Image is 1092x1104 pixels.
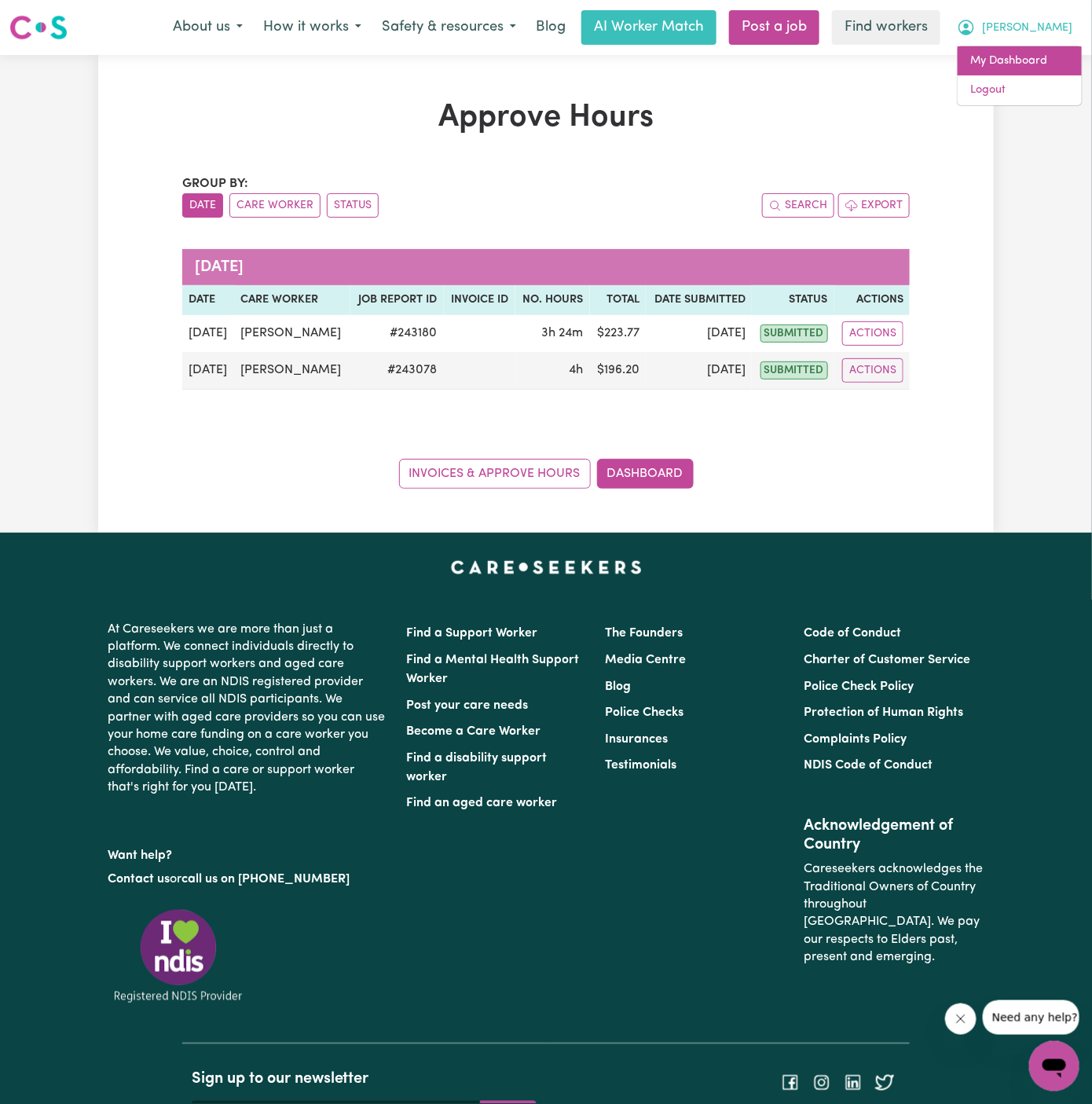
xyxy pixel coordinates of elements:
a: NDIS Code of Conduct [804,759,933,772]
a: Invoices & Approve Hours [399,459,591,489]
p: Want help? [108,841,387,864]
img: Registered NDIS provider [108,907,249,1005]
button: Export [838,193,910,218]
td: # 243078 [350,352,444,390]
a: call us on [PHONE_NUMBER] [181,873,350,886]
a: Find workers [832,10,940,45]
th: Actions [834,285,910,315]
td: [PERSON_NAME] [235,352,350,390]
iframe: Message from company [983,1000,1079,1035]
a: Complaints Policy [804,733,907,746]
button: Search [762,193,834,218]
a: Charter of Customer Service [804,654,971,666]
span: [PERSON_NAME] [982,20,1072,37]
p: Careseekers acknowledges the Traditional Owners of Country throughout [GEOGRAPHIC_DATA]. We pay o... [804,854,984,972]
button: sort invoices by date [182,193,223,218]
h1: Approve Hours [182,99,910,137]
p: At Careseekers we are more than just a platform. We connect individuals directly to disability su... [108,614,387,803]
a: Find an aged care worker [406,797,557,809]
a: Police Check Policy [804,680,914,693]
p: or [108,864,387,894]
a: Media Centre [605,654,686,666]
th: Status [752,285,834,315]
a: Post a job [729,10,819,45]
a: Blog [526,10,575,45]
td: $ 196.20 [590,352,647,390]
td: [DATE] [646,352,752,390]
iframe: Button to launch messaging window [1029,1041,1079,1091]
a: Post your care needs [406,699,528,712]
a: Contact us [108,873,170,886]
a: Testimonials [605,759,676,772]
a: Careseekers logo [9,9,68,46]
button: Safety & resources [372,11,526,44]
caption: [DATE] [182,249,910,285]
button: sort invoices by care worker [229,193,321,218]
a: Careseekers home page [451,561,642,574]
button: Actions [842,358,903,383]
span: Group by: [182,178,248,190]
th: Date [182,285,235,315]
td: # 243180 [350,315,444,352]
th: Job Report ID [350,285,444,315]
a: My Dashboard [958,46,1082,76]
button: My Account [947,11,1083,44]
a: Protection of Human Rights [804,706,964,719]
a: The Founders [605,627,683,640]
th: No. Hours [515,285,590,315]
button: sort invoices by paid status [327,193,379,218]
iframe: Close message [945,1003,977,1035]
td: [PERSON_NAME] [235,315,350,352]
span: submitted [760,361,828,380]
a: Insurances [605,733,668,746]
a: Follow Careseekers on LinkedIn [844,1076,863,1089]
a: Code of Conduct [804,627,902,640]
img: Careseekers logo [9,13,68,42]
span: 3 hours 24 minutes [542,327,584,339]
td: [DATE] [646,315,752,352]
button: About us [163,11,253,44]
th: Invoice ID [444,285,515,315]
a: Blog [605,680,631,693]
a: Follow Careseekers on Facebook [781,1076,800,1089]
td: [DATE] [182,352,235,390]
button: Actions [842,321,903,346]
td: $ 223.77 [590,315,647,352]
a: Dashboard [597,459,694,489]
span: submitted [760,325,828,343]
span: 4 hours [570,364,584,376]
a: Find a Mental Health Support Worker [406,654,579,685]
a: Logout [958,75,1082,105]
a: Find a disability support worker [406,752,547,783]
button: How it works [253,11,372,44]
th: Total [590,285,647,315]
th: Date Submitted [646,285,752,315]
a: Follow Careseekers on Instagram [812,1076,831,1089]
div: My Account [957,46,1083,106]
h2: Acknowledgement of Country [804,816,984,854]
h2: Sign up to our newsletter [192,1069,537,1088]
a: Police Checks [605,706,683,719]
a: Become a Care Worker [406,725,541,738]
td: [DATE] [182,315,235,352]
th: Care worker [235,285,350,315]
a: Follow Careseekers on Twitter [875,1076,894,1089]
a: AI Worker Match [581,10,716,45]
a: Find a Support Worker [406,627,537,640]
